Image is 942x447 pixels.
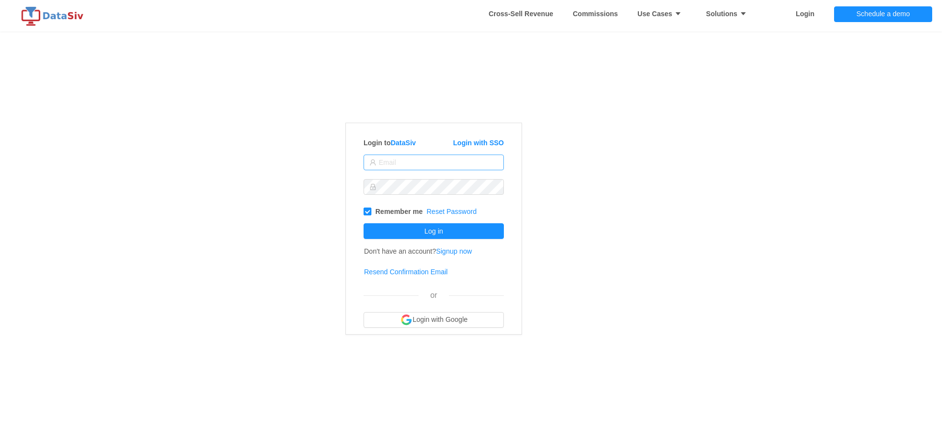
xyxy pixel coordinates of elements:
[364,268,447,276] a: Resend Confirmation Email
[706,10,752,18] strong: Solutions
[672,10,681,17] i: icon: caret-down
[427,208,477,215] a: Reset Password
[20,6,88,26] img: logo
[364,223,504,239] button: Log in
[369,159,376,166] i: icon: user
[834,6,932,22] button: Schedule a demo
[737,10,747,17] i: icon: caret-down
[430,291,437,299] span: or
[637,10,686,18] strong: Use Cases
[369,184,376,190] i: icon: lock
[364,312,504,328] button: Login with Google
[364,155,504,170] input: Email
[436,247,472,255] a: Signup now
[364,139,416,147] strong: Login to
[453,139,504,147] a: Login with SSO
[391,139,416,147] a: DataSiv
[375,208,423,215] strong: Remember me
[364,241,472,262] td: Don't have an account?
